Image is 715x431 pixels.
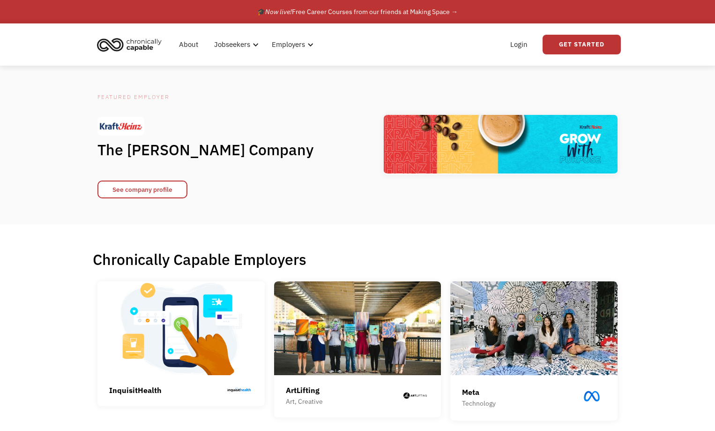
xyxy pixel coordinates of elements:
[274,281,441,417] a: ArtLiftingArt, Creative
[265,8,292,16] em: Now live!
[257,6,458,17] div: 🎓 Free Career Courses from our friends at Making Space →
[109,385,162,396] div: InquisitHealth
[97,181,187,198] a: See company profile
[543,35,621,54] a: Get Started
[97,91,332,103] div: Featured Employer
[209,30,261,60] div: Jobseekers
[462,386,496,398] div: Meta
[94,34,169,55] a: home
[97,281,265,406] a: InquisitHealth
[286,396,323,407] div: Art, Creative
[214,39,250,50] div: Jobseekers
[505,30,533,60] a: Login
[173,30,204,60] a: About
[93,250,622,269] h1: Chronically Capable Employers
[272,39,305,50] div: Employers
[94,34,164,55] img: Chronically Capable logo
[97,140,332,159] h1: The [PERSON_NAME] Company
[266,30,316,60] div: Employers
[286,385,323,396] div: ArtLifting
[450,281,618,421] a: MetaTechnology
[462,398,496,409] div: Technology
